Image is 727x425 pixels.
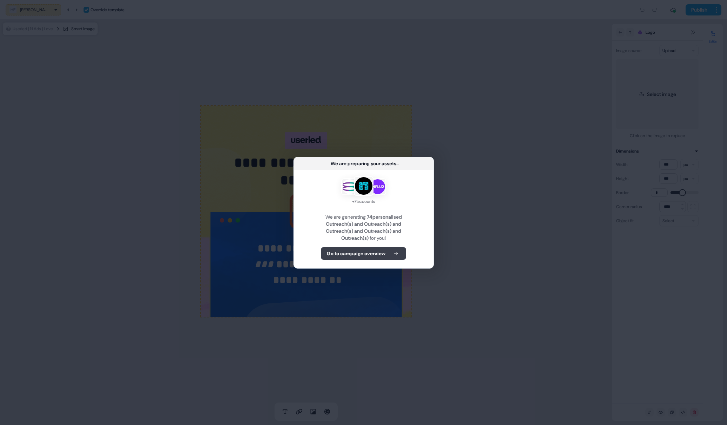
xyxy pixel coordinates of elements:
div: ... [396,160,399,167]
button: Go to campaign overview [321,247,406,260]
div: We are preparing your assets [331,160,396,167]
div: We are generating for you! [302,213,425,242]
div: + 71 accounts [341,198,386,205]
b: Go to campaign overview [327,250,385,257]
